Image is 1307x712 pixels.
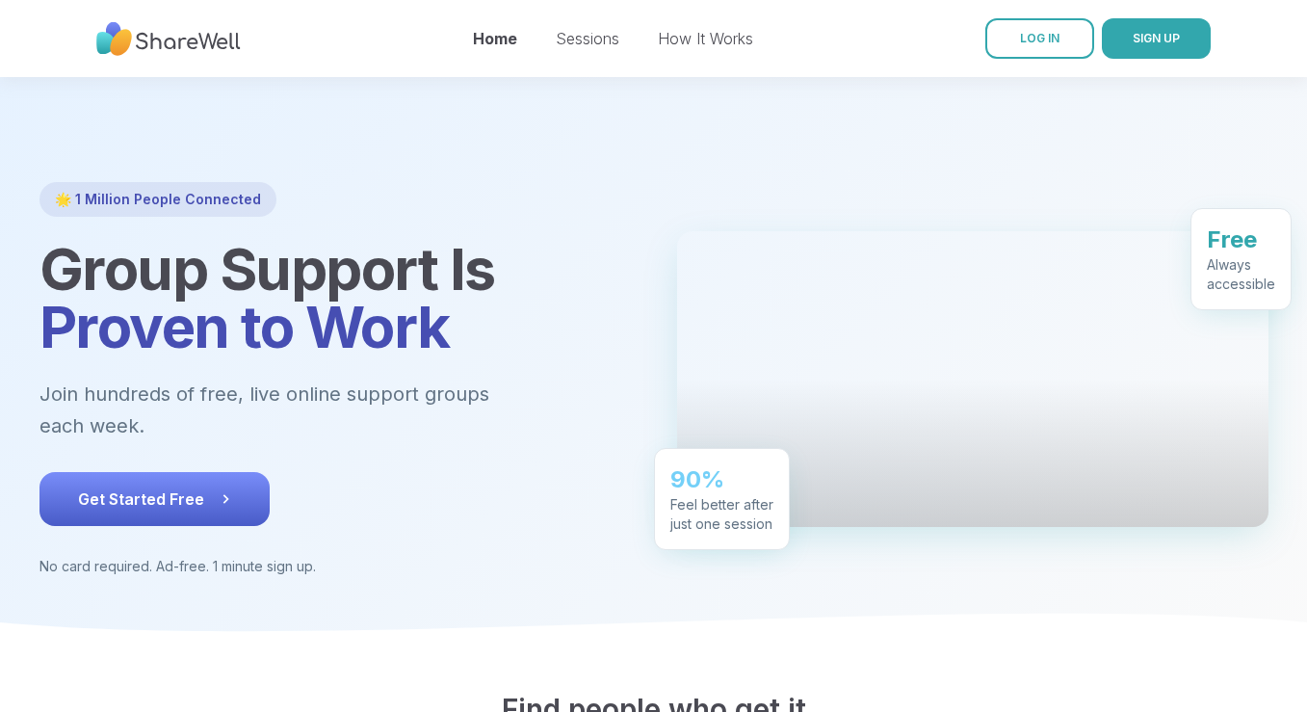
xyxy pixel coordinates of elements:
[1102,18,1211,59] button: SIGN UP
[1207,224,1275,255] div: Free
[670,464,773,495] div: 90%
[556,29,619,48] a: Sessions
[96,13,241,66] img: ShareWell Nav Logo
[39,182,276,217] div: 🌟 1 Million People Connected
[670,495,773,534] div: Feel better after just one session
[1207,255,1275,294] div: Always accessible
[658,29,753,48] a: How It Works
[39,557,631,576] p: No card required. Ad-free. 1 minute sign up.
[473,29,517,48] a: Home
[39,240,631,356] h1: Group Support Is
[39,292,450,361] span: Proven to Work
[1020,31,1059,45] span: LOG IN
[39,379,594,441] p: Join hundreds of free, live online support groups each week.
[1133,31,1180,45] span: SIGN UP
[78,488,231,511] span: Get Started Free
[39,472,270,526] button: Get Started Free
[985,18,1094,59] a: LOG IN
